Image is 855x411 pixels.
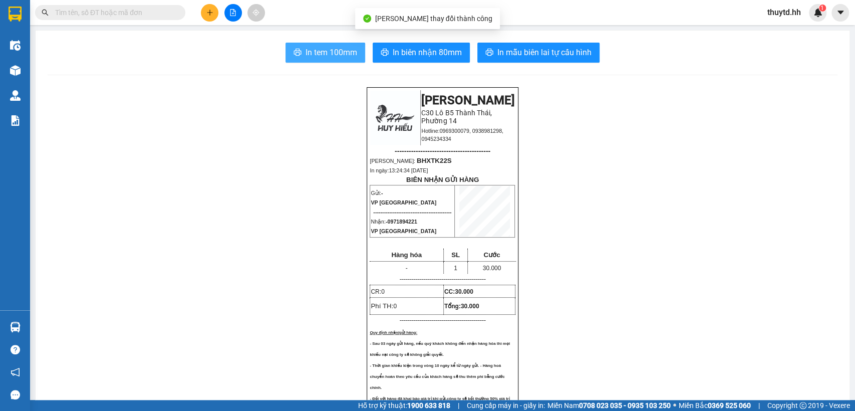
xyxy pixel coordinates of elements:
span: 0 [381,288,385,295]
span: Miền Bắc [679,400,751,411]
span: Miền Nam [547,400,671,411]
span: Quy định nhận/gửi hàng: [370,330,417,335]
img: warehouse-icon [10,90,21,101]
span: message [11,390,20,399]
img: solution-icon [10,115,21,126]
span: Hotline: [421,128,503,142]
span: - Sau 03 ngày gửi hàng, nếu quý khách không đến nhận hàng hóa thì mọi khiếu nại công ty sẽ không ... [370,341,510,357]
strong: CC: [444,288,473,295]
span: Nhận: [371,219,417,225]
p: ------------------------------------------- [370,316,515,324]
button: file-add [224,4,242,22]
span: In ngày: [370,167,428,173]
span: In mẫu biên lai tự cấu hình [497,46,592,59]
span: -------------------------------------------- [373,209,451,215]
p: ------------------------------------------- [370,275,515,283]
span: - [381,190,383,196]
span: search [42,9,49,16]
span: BHXTK22S [417,157,452,164]
span: aim [252,9,259,16]
span: - [406,265,408,272]
span: 0969300079, 0938981298, 0945234334 [421,128,503,142]
span: printer [294,48,302,58]
img: icon-new-feature [813,8,822,17]
span: check-circle [363,15,371,23]
span: [PERSON_NAME]: [370,158,451,164]
span: | [458,400,459,411]
span: Cước [483,251,500,259]
span: VP [GEOGRAPHIC_DATA] [371,228,436,234]
span: file-add [229,9,236,16]
span: 13:24:34 [DATE] [389,167,428,173]
span: Hàng hóa [391,251,422,259]
span: printer [485,48,493,58]
span: Tổng: [444,303,479,310]
button: printerIn biên nhận 80mm [373,43,470,63]
span: caret-down [836,8,845,17]
strong: 1900 633 818 [407,401,450,409]
span: Phí TH: [371,302,397,310]
span: In tem 100mm [306,46,357,59]
span: thuytd.hh [759,6,809,19]
span: 1 [820,5,824,12]
button: caret-down [831,4,849,22]
span: 0 [393,303,397,310]
strong: 0369 525 060 [708,401,751,409]
span: ⚪️ [673,403,676,407]
span: notification [11,367,20,377]
span: plus [206,9,213,16]
img: warehouse-icon [10,65,21,76]
span: | [758,400,760,411]
img: warehouse-icon [10,322,21,332]
span: SL [451,251,460,259]
img: logo-vxr [9,7,22,22]
strong: BIÊN NHẬN GỬI HÀNG [406,176,479,183]
button: printerIn tem 100mm [286,43,365,63]
span: 30.000 [483,265,501,272]
span: 30.000 [461,303,479,310]
span: Gửi: [371,190,383,196]
strong: 0708 023 035 - 0935 103 250 [579,401,671,409]
span: question-circle [11,345,20,354]
sup: 1 [819,5,826,12]
button: printerIn mẫu biên lai tự cấu hình [477,43,600,63]
span: 1 [454,265,457,272]
span: - [386,219,417,225]
span: copyright [799,402,806,409]
span: Hỗ trợ kỹ thuật: [358,400,450,411]
span: In biên nhận 80mm [393,46,462,59]
img: warehouse-icon [10,40,21,51]
span: [PERSON_NAME] [421,93,514,107]
span: CR: [371,288,384,295]
span: - Thời gian khiếu kiện trong vòng 10 ngày kể từ ngày gửi. - Hàng hoá chuyển hoàn theo yêu cầu của... [370,363,504,390]
span: [PERSON_NAME] thay đổi thành công [375,15,492,23]
button: aim [247,4,265,22]
button: plus [201,4,218,22]
span: VP [GEOGRAPHIC_DATA] [371,199,436,205]
input: Tìm tên, số ĐT hoặc mã đơn [55,7,173,18]
span: 0971894221 [387,219,417,225]
img: logo [370,91,420,145]
span: printer [381,48,389,58]
span: 30.000 [455,288,473,295]
span: C30 Lô B5 Thành Thái, Phường 14 [421,109,491,125]
span: Cung cấp máy in - giấy in: [467,400,545,411]
span: ----------------------------------------- [395,147,490,155]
